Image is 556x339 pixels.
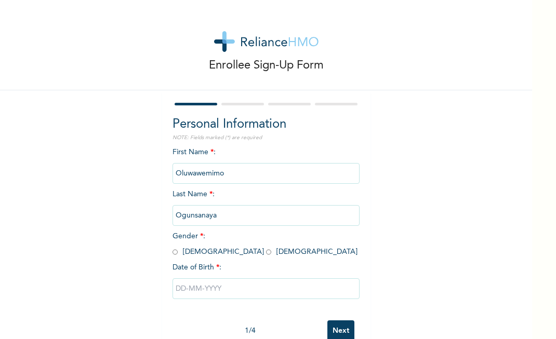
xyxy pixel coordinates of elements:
[173,233,358,255] span: Gender : [DEMOGRAPHIC_DATA] [DEMOGRAPHIC_DATA]
[173,163,360,184] input: Enter your first name
[209,57,324,74] p: Enrollee Sign-Up Form
[173,262,221,273] span: Date of Birth :
[173,278,360,299] input: DD-MM-YYYY
[173,326,327,336] div: 1 / 4
[173,134,360,142] p: NOTE: Fields marked (*) are required
[173,148,360,177] span: First Name :
[214,31,319,52] img: logo
[173,205,360,226] input: Enter your last name
[173,115,360,134] h2: Personal Information
[173,191,360,219] span: Last Name :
